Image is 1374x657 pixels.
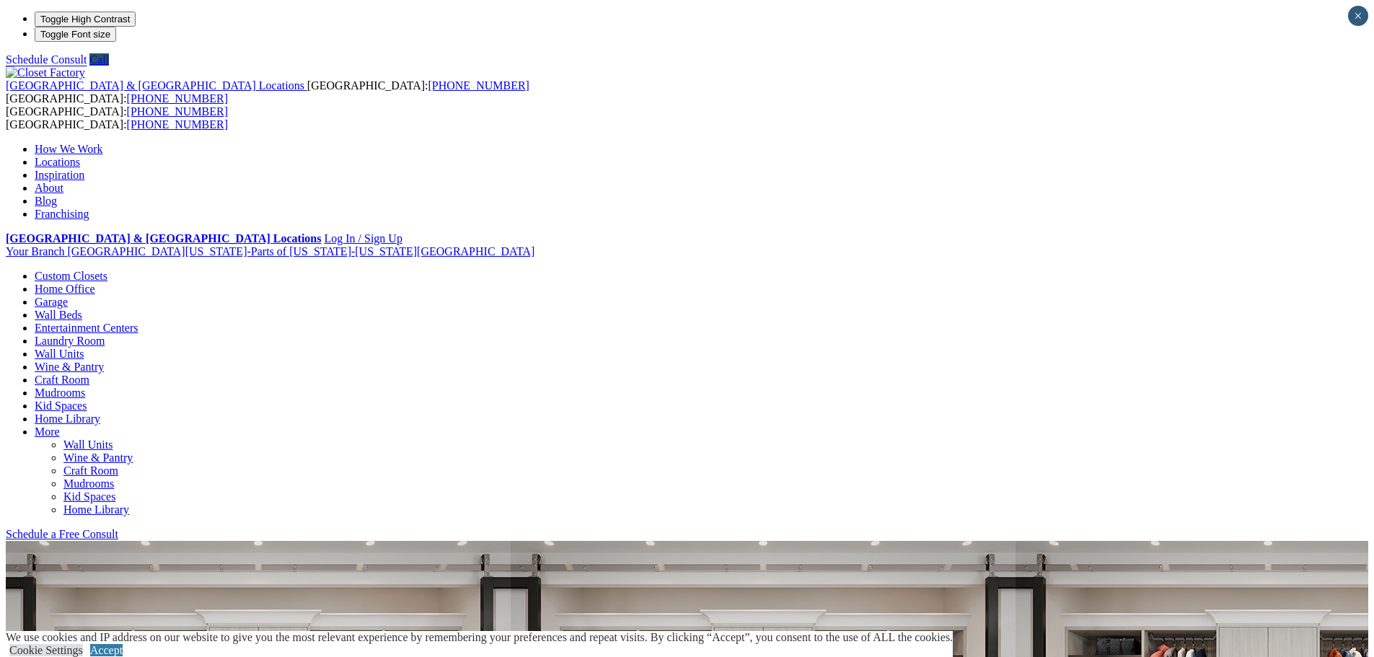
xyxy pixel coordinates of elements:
a: Inspiration [35,169,84,181]
span: Your Branch [6,245,64,257]
a: More menu text will display only on big screen [35,425,60,438]
div: We use cookies and IP address on our website to give you the most relevant experience by remember... [6,631,953,644]
a: [PHONE_NUMBER] [428,79,529,92]
a: How We Work [35,143,103,155]
span: Toggle High Contrast [40,14,130,25]
a: Wall Beds [35,309,82,321]
a: Accept [90,644,123,656]
a: Custom Closets [35,270,107,282]
a: Craft Room [35,374,89,386]
a: About [35,182,63,194]
a: Schedule a Free Consult (opens a dropdown menu) [6,528,118,540]
a: Kid Spaces [63,490,115,503]
button: Close [1348,6,1368,26]
img: Closet Factory [6,66,85,79]
a: [PHONE_NUMBER] [127,92,228,105]
a: Home Library [63,503,129,516]
a: Mudrooms [63,477,114,490]
span: [GEOGRAPHIC_DATA]: [GEOGRAPHIC_DATA]: [6,79,529,105]
a: Entertainment Centers [35,322,138,334]
a: [GEOGRAPHIC_DATA] & [GEOGRAPHIC_DATA] Locations [6,79,307,92]
a: [GEOGRAPHIC_DATA] & [GEOGRAPHIC_DATA] Locations [6,232,321,244]
a: [PHONE_NUMBER] [127,105,228,118]
span: [GEOGRAPHIC_DATA][US_STATE]-Parts of [US_STATE]-[US_STATE][GEOGRAPHIC_DATA] [67,245,534,257]
a: Franchising [35,208,89,220]
a: Laundry Room [35,335,105,347]
span: Toggle Font size [40,29,110,40]
a: Wine & Pantry [63,451,133,464]
a: Cookie Settings [9,644,83,656]
a: Call [89,53,109,66]
a: Blog [35,195,57,207]
a: Kid Spaces [35,400,87,412]
a: Wine & Pantry [35,361,104,373]
a: Home Office [35,283,95,295]
a: Schedule Consult [6,53,87,66]
span: [GEOGRAPHIC_DATA]: [GEOGRAPHIC_DATA]: [6,105,228,131]
button: Toggle High Contrast [35,12,136,27]
span: [GEOGRAPHIC_DATA] & [GEOGRAPHIC_DATA] Locations [6,79,304,92]
a: Log In / Sign Up [324,232,402,244]
button: Toggle Font size [35,27,116,42]
a: Craft Room [63,464,118,477]
a: Mudrooms [35,387,85,399]
a: Wall Units [35,348,84,360]
a: Home Library [35,413,100,425]
a: Your Branch [GEOGRAPHIC_DATA][US_STATE]-Parts of [US_STATE]-[US_STATE][GEOGRAPHIC_DATA] [6,245,534,257]
a: Garage [35,296,68,308]
a: Wall Units [63,438,113,451]
a: [PHONE_NUMBER] [127,118,228,131]
a: Locations [35,156,80,168]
